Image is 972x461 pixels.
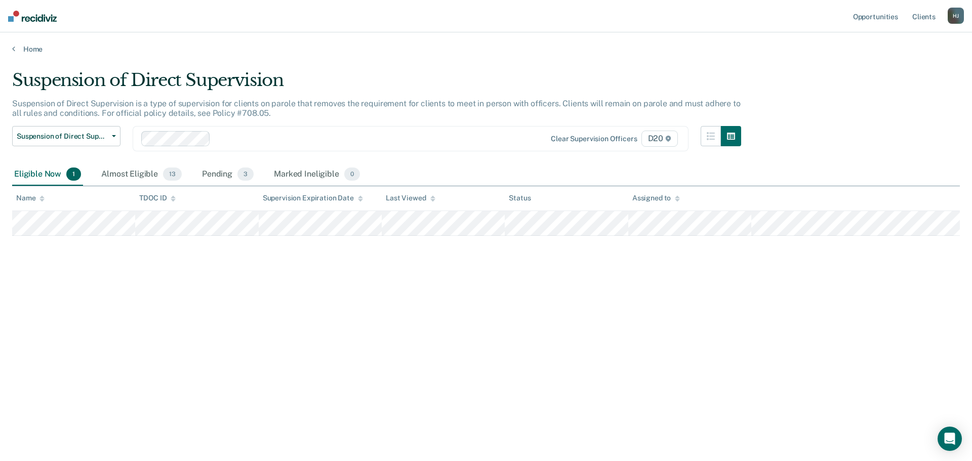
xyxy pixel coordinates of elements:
[8,11,57,22] img: Recidiviz
[17,132,108,141] span: Suspension of Direct Supervision
[948,8,964,24] div: H J
[66,167,81,181] span: 1
[263,194,363,202] div: Supervision Expiration Date
[16,194,45,202] div: Name
[948,8,964,24] button: HJ
[237,167,254,181] span: 3
[139,194,176,202] div: TDOC ID
[200,163,256,186] div: Pending3
[938,427,962,451] div: Open Intercom Messenger
[12,45,960,54] a: Home
[272,163,362,186] div: Marked Ineligible0
[551,135,637,143] div: Clear supervision officers
[12,126,120,146] button: Suspension of Direct Supervision
[163,167,182,181] span: 13
[12,70,741,99] div: Suspension of Direct Supervision
[99,163,184,186] div: Almost Eligible13
[386,194,435,202] div: Last Viewed
[12,163,83,186] div: Eligible Now1
[12,99,741,118] p: Suspension of Direct Supervision is a type of supervision for clients on parole that removes the ...
[632,194,680,202] div: Assigned to
[641,131,678,147] span: D20
[509,194,531,202] div: Status
[344,167,360,181] span: 0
